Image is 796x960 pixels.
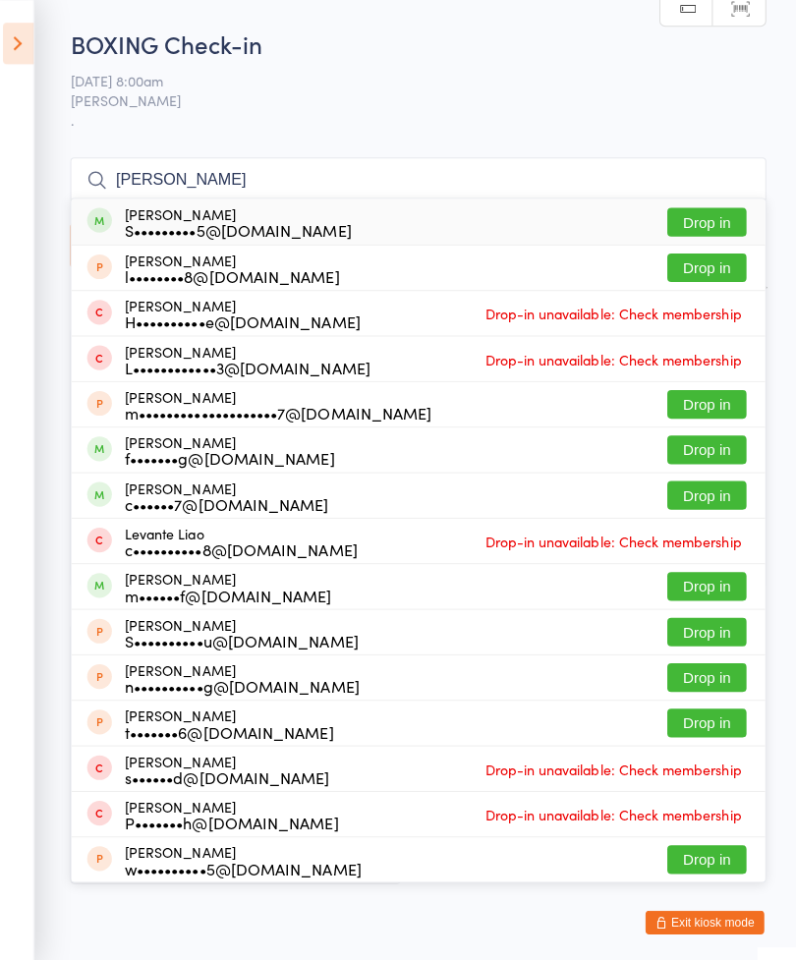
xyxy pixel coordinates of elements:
[129,537,360,553] div: c••••••••••8@[DOMAIN_NAME]
[667,387,746,416] button: Drop in
[129,763,332,779] div: s••••••d@[DOMAIN_NAME]
[129,838,364,870] div: [PERSON_NAME]
[129,703,336,734] div: [PERSON_NAME]
[129,567,334,598] div: [PERSON_NAME]
[129,477,331,508] div: [PERSON_NAME]
[129,583,334,598] div: m••••••f@[DOMAIN_NAME]
[667,252,746,280] button: Drop in
[129,251,342,282] div: [PERSON_NAME]
[482,342,746,371] span: Drop-in unavailable: Check membership
[129,311,363,327] div: H••••••••••e@[DOMAIN_NAME]
[667,613,746,642] button: Drop in
[129,492,331,508] div: c••••••7@[DOMAIN_NAME]
[667,206,746,235] button: Drop in
[129,673,362,689] div: n••••••••••g@[DOMAIN_NAME]
[75,156,766,201] input: Search
[129,386,433,418] div: [PERSON_NAME]
[482,297,746,326] span: Drop-in unavailable: Check membership
[482,749,746,778] span: Drop-in unavailable: Check membership
[75,28,766,60] h2: BOXING Check-in
[129,628,361,644] div: S••••••••••u@[DOMAIN_NAME]
[482,523,746,552] span: Drop-in unavailable: Check membership
[129,296,363,327] div: [PERSON_NAME]
[129,793,341,824] div: [PERSON_NAME]
[129,402,433,418] div: m••••••••••••••••••••7@[DOMAIN_NAME]
[129,266,342,282] div: l••••••••8@[DOMAIN_NAME]
[129,341,372,372] div: [PERSON_NAME]
[667,568,746,596] button: Drop in
[129,718,336,734] div: t•••••••6@[DOMAIN_NAME]
[482,794,746,823] span: Drop-in unavailable: Check membership
[129,204,354,236] div: [PERSON_NAME]
[129,522,360,553] div: Levante Liao
[75,89,735,109] span: [PERSON_NAME]
[667,839,746,868] button: Drop in
[129,612,361,644] div: [PERSON_NAME]
[129,657,362,689] div: [PERSON_NAME]
[75,109,766,129] span: .
[667,704,746,732] button: Drop in
[646,904,764,928] button: Exit kiosk mode
[129,357,372,372] div: L••••••••••••3@[DOMAIN_NAME]
[129,447,337,463] div: f•••••••g@[DOMAIN_NAME]
[667,658,746,687] button: Drop in
[129,854,364,870] div: w••••••••••5@[DOMAIN_NAME]
[129,809,341,824] div: P•••••••h@[DOMAIN_NAME]
[667,432,746,461] button: Drop in
[129,220,354,236] div: S•••••••••5@[DOMAIN_NAME]
[667,478,746,506] button: Drop in
[129,748,332,779] div: [PERSON_NAME]
[129,431,337,463] div: [PERSON_NAME]
[75,70,735,89] span: [DATE] 8:00am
